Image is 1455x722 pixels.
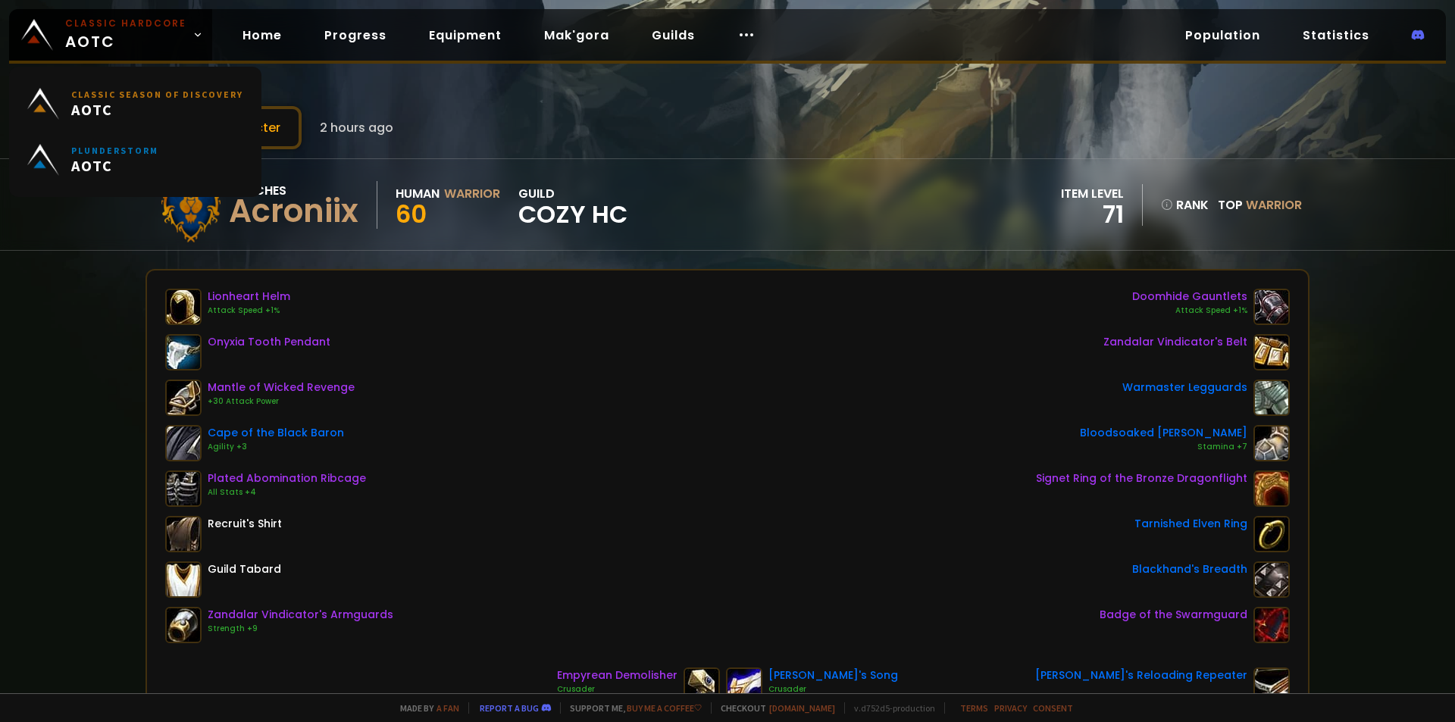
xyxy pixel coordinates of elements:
span: AOTC [65,17,186,53]
span: AOTC [71,156,158,175]
img: item-15806 [726,667,762,704]
div: Human [396,184,440,203]
div: Top [1218,195,1302,214]
span: Checkout [711,702,835,714]
div: Stitches [229,181,358,200]
img: item-18404 [165,334,202,370]
span: 60 [396,197,427,231]
div: Blackhand's Breadth [1132,561,1247,577]
span: Support me, [560,702,702,714]
div: [PERSON_NAME]'s Reloading Repeater [1035,667,1247,683]
div: Cape of the Black Baron [208,425,344,441]
div: Guild Tabard [208,561,281,577]
div: Plated Abomination Ribcage [208,470,366,486]
img: item-22347 [1253,667,1290,704]
div: Mantle of Wicked Revenge [208,380,355,395]
a: Mak'gora [532,20,621,51]
img: item-19824 [165,607,202,643]
span: AOTC [71,100,243,119]
div: Stamina +7 [1080,441,1247,453]
div: All Stats +4 [208,486,366,499]
a: Equipment [417,20,514,51]
span: Made by [391,702,459,714]
a: Population [1173,20,1272,51]
div: Bloodsoaked [PERSON_NAME] [1080,425,1247,441]
div: Warmaster Legguards [1122,380,1247,395]
img: item-12935 [1253,380,1290,416]
a: Terms [960,702,988,714]
img: item-13965 [1253,561,1290,598]
a: Consent [1033,702,1073,714]
div: Crusader [768,683,898,695]
div: Doomhide Gauntlets [1132,289,1247,305]
small: Plunderstorm [71,145,158,156]
a: Progress [312,20,399,51]
img: item-18544 [1253,289,1290,325]
div: Zandalar Vindicator's Belt [1103,334,1247,350]
small: Classic Season of Discovery [71,89,243,100]
div: [PERSON_NAME]'s Song [768,667,898,683]
span: Warrior [1246,196,1302,214]
img: item-21665 [165,380,202,416]
small: Classic Hardcore [65,17,186,30]
div: Strength +9 [208,623,393,635]
a: Statistics [1291,20,1381,51]
div: Empyrean Demolisher [557,667,677,683]
a: Home [230,20,294,51]
div: item level [1061,184,1124,203]
img: item-19823 [1253,334,1290,370]
img: item-21204 [1253,470,1290,507]
a: PlunderstormAOTC [18,132,252,188]
a: Classic HardcoreAOTC [9,9,212,61]
div: Onyxia Tooth Pendant [208,334,330,350]
img: item-17112 [684,667,720,704]
div: Lionheart Helm [208,289,290,305]
div: Crusader [557,683,677,695]
a: Classic Season of DiscoveryAOTC [18,76,252,132]
div: Agility +3 [208,441,344,453]
span: v. d752d5 - production [844,702,935,714]
div: Badge of the Swarmguard [1100,607,1247,623]
div: Attack Speed +1% [1132,305,1247,317]
a: Report a bug [480,702,539,714]
div: Tarnished Elven Ring [1134,516,1247,532]
img: item-38 [165,516,202,552]
a: [DOMAIN_NAME] [769,702,835,714]
a: a fan [436,702,459,714]
div: Warrior [444,184,500,203]
img: item-21670 [1253,607,1290,643]
div: Acroniix [229,200,358,223]
span: 2 hours ago [320,118,393,137]
div: 71 [1061,203,1124,226]
img: item-23000 [165,470,202,507]
img: item-5976 [165,561,202,598]
a: Privacy [994,702,1027,714]
div: rank [1161,195,1209,214]
img: item-19913 [1253,425,1290,461]
div: Zandalar Vindicator's Armguards [208,607,393,623]
div: +30 Attack Power [208,395,355,408]
img: item-18500 [1253,516,1290,552]
img: item-13340 [165,425,202,461]
a: Guilds [640,20,707,51]
div: guild [518,184,627,226]
div: Recruit's Shirt [208,516,282,532]
div: Signet Ring of the Bronze Dragonflight [1036,470,1247,486]
div: Attack Speed +1% [208,305,290,317]
img: item-12640 [165,289,202,325]
a: Buy me a coffee [627,702,702,714]
span: Cozy HC [518,203,627,226]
